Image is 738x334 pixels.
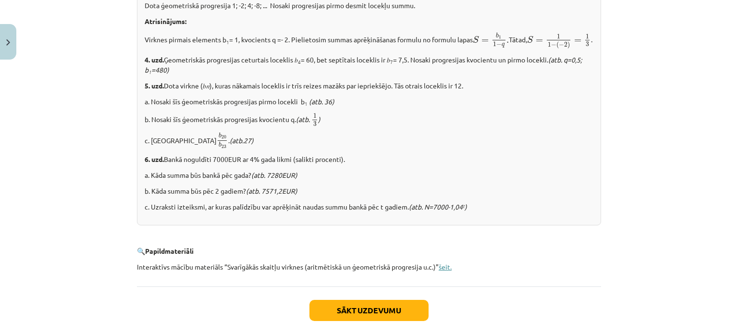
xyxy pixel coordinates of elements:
[145,170,593,180] p: a. Kāda summa būs bankā pēc gada?
[506,40,509,43] span: .
[559,43,564,48] span: −
[145,55,164,64] b: 4. uzd.
[145,186,593,196] p: b. Kāda summa būs pēc 2 gadiem?
[251,171,297,179] i: (atb. 7280EUR)
[151,65,169,74] i: =480)
[6,39,10,46] img: icon-close-lesson-0947bae3869378f0d4975bcd49f059093ad1ed9edebbc8119c70593378902aed.svg
[221,145,226,148] span: 23
[305,100,307,107] sub: 1
[145,81,164,90] b: 5. uzd.
[137,246,601,256] p: 🔍
[145,0,593,11] p: Dota ģeometriskā progresija 1; -2; 4; -8; ... Nosaki progresijas pirmo desmit locekļu summu.
[465,202,467,211] i: )
[574,39,581,43] span: =
[557,34,560,39] span: 1
[309,300,429,321] button: Sākt uzdevumu
[567,41,570,49] span: )
[313,122,317,126] span: 3
[551,43,556,48] span: −
[145,55,593,75] p: Ģeometriskās progresijas ceturtais loceklis 𝑏 = 60, bet septītais loceklis ir 𝑏 = 7,5. Nosaki pro...
[296,115,310,124] i: (atb.
[145,112,593,126] p: b. Nosaki šīs ģeometriskās progresijas kvocientu q.
[145,32,593,49] p: Virknes pirmais elements b = 1, kvocients q =- 2. Pielietosim summas aprēķināšanas formulu no for...
[493,42,496,47] span: 1
[318,115,320,124] i: )
[219,133,221,138] span: b
[496,42,502,47] span: −
[219,142,221,148] span: b
[145,17,186,25] b: Atrisinājums:
[548,42,551,47] span: 1
[556,41,559,49] span: (
[499,35,501,38] span: 1
[145,202,593,212] p: c. Uzraksti izteiksmi, ar kuras palīdzību var aprēķināt naudas summu bankā pēc t gadiem.
[473,36,479,43] span: S
[390,58,393,65] sub: 7
[586,42,589,47] span: 3
[564,42,567,47] span: 2
[496,33,499,38] span: b
[527,36,533,43] span: S
[145,133,593,148] p: c. [GEOGRAPHIC_DATA] .
[206,81,209,90] em: 𝑛
[145,155,164,163] b: 6. uzd.
[313,113,317,118] span: 1
[409,202,463,211] i: (atb. N=7000∙1,04
[309,97,334,106] i: (atb. 36)
[145,81,593,91] p: Dota virkne (𝑏 ), kuras nākamais loceklis ir trīs reizes mazāks par iepriekšējo. Tās otrais locek...
[298,58,301,65] sub: 4
[145,97,593,107] p: a. Nosaki šīs ģeometriskās progresijas pirmo locekli b
[226,38,229,46] sub: 1
[246,186,297,195] i: (atb. 7571,2EUR)
[145,247,194,255] b: Papildmateriāli
[439,262,452,271] a: šeit.
[145,154,593,164] p: Bankā noguldīti 7000EUR ar 4% gada likmi (salikti procenti).
[148,68,151,75] sub: 1
[481,39,489,43] span: =
[586,34,589,39] span: 1
[502,43,504,48] span: q
[536,39,543,43] span: =
[230,136,254,144] i: (atb.27)
[463,202,465,210] sup: t
[137,262,601,272] p: Interaktīvs mācību materiāls “Svarīgākās skaitļu virknes (aritmētiskā un ģeometriskā progresija u...
[221,136,226,139] span: 20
